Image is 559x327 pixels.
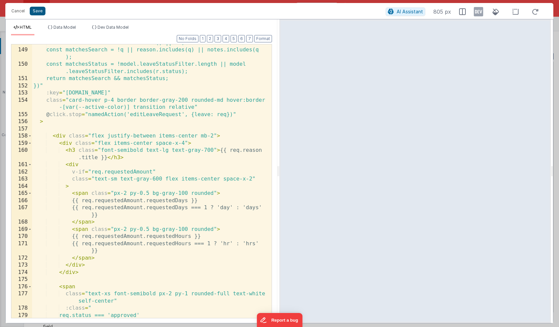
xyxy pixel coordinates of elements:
[11,147,32,161] div: 160
[11,305,32,312] div: 178
[200,35,205,42] button: 1
[11,233,32,240] div: 170
[11,161,32,169] div: 161
[8,6,28,16] button: Cancel
[30,7,45,15] button: Save
[20,25,32,30] span: HTML
[11,46,32,61] div: 149
[11,82,32,90] div: 152
[11,312,32,319] div: 179
[238,35,245,42] button: 6
[223,35,229,42] button: 4
[11,140,32,147] div: 159
[11,255,32,262] div: 172
[11,183,32,190] div: 164
[11,240,32,255] div: 171
[386,7,425,16] button: AI Assistant
[98,25,129,30] span: Dev Data Model
[11,197,32,205] div: 166
[207,35,213,42] button: 2
[11,190,32,197] div: 165
[215,35,221,42] button: 3
[11,125,32,133] div: 157
[11,118,32,125] div: 156
[11,97,32,111] div: 154
[11,176,32,183] div: 163
[11,283,32,291] div: 176
[11,276,32,283] div: 175
[11,219,32,226] div: 168
[11,61,32,75] div: 150
[11,169,32,176] div: 162
[53,25,76,30] span: Data Model
[11,111,32,118] div: 155
[433,8,451,16] span: 805 px
[11,75,32,82] div: 151
[231,35,237,42] button: 5
[11,262,32,269] div: 173
[254,35,272,42] button: Format
[11,290,32,305] div: 177
[246,35,253,42] button: 7
[11,269,32,276] div: 174
[177,35,198,42] button: No Folds
[397,9,423,14] span: AI Assistant
[11,132,32,140] div: 158
[11,226,32,233] div: 169
[257,313,302,327] iframe: Marker.io feedback button
[11,89,32,97] div: 153
[11,204,32,219] div: 167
